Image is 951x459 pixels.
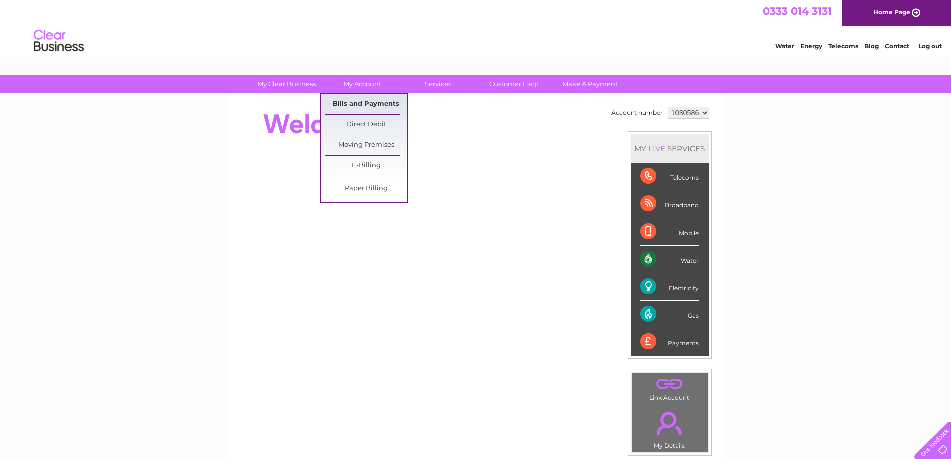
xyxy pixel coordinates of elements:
[631,134,709,163] div: MY SERVICES
[631,403,708,452] td: My Details
[33,26,84,56] img: logo.png
[640,301,699,328] div: Gas
[240,5,712,48] div: Clear Business is a trading name of Verastar Limited (registered in [GEOGRAPHIC_DATA] No. 3667643...
[609,104,665,121] td: Account number
[640,218,699,246] div: Mobile
[321,75,403,93] a: My Account
[640,273,699,301] div: Electricity
[397,75,479,93] a: Services
[775,42,794,50] a: Water
[763,5,832,17] a: 0333 014 3131
[473,75,555,93] a: Customer Help
[885,42,909,50] a: Contact
[245,75,327,93] a: My Clear Business
[800,42,822,50] a: Energy
[325,135,407,155] a: Moving Premises
[634,406,705,441] a: .
[646,144,667,153] div: LIVE
[640,163,699,190] div: Telecoms
[634,375,705,393] a: .
[918,42,942,50] a: Log out
[828,42,858,50] a: Telecoms
[325,115,407,135] a: Direct Debit
[325,94,407,114] a: Bills and Payments
[864,42,879,50] a: Blog
[640,246,699,273] div: Water
[325,156,407,176] a: E-Billing
[640,190,699,218] div: Broadband
[549,75,631,93] a: Make A Payment
[640,328,699,355] div: Payments
[325,179,407,199] a: Paper Billing
[631,372,708,404] td: Link Account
